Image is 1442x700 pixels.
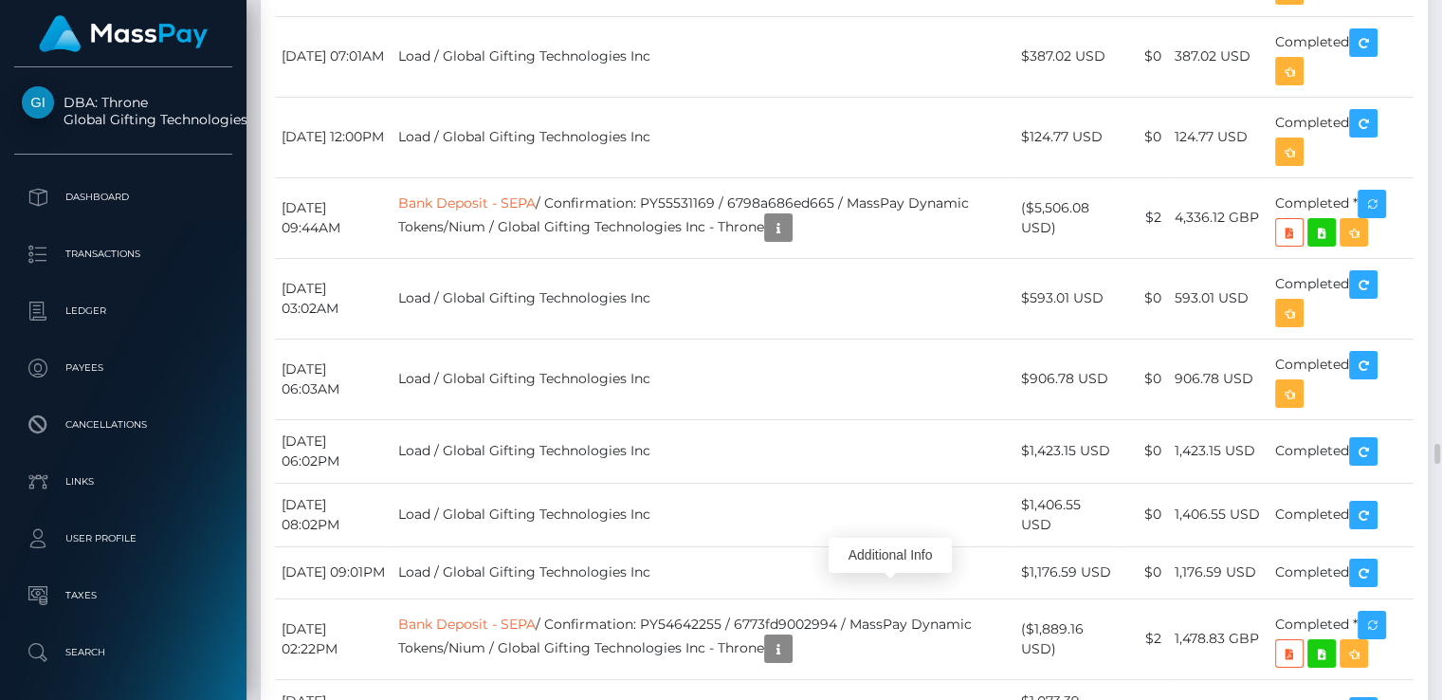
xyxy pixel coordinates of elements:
td: 1,478.83 GBP [1168,599,1269,679]
td: [DATE] 08:02PM [275,483,392,546]
td: Completed [1269,258,1414,339]
td: / Confirmation: PY54642255 / 6773fd9002994 / MassPay Dynamic Tokens/Nium / Global Gifting Technol... [392,599,1014,679]
td: Completed [1269,483,1414,546]
td: $593.01 USD [1014,258,1120,339]
td: 387.02 USD [1168,16,1269,97]
a: Transactions [14,230,232,278]
td: Completed [1269,546,1414,599]
td: 593.01 USD [1168,258,1269,339]
td: Load / Global Gifting Technologies Inc [392,258,1014,339]
td: $0 [1120,419,1168,483]
a: Bank Deposit - SEPA [398,194,536,212]
td: $124.77 USD [1014,97,1120,177]
td: $1,406.55 USD [1014,483,1120,546]
span: DBA: Throne Global Gifting Technologies Inc [14,94,232,128]
td: 124.77 USD [1168,97,1269,177]
img: MassPay Logo [39,15,208,52]
a: User Profile [14,515,232,562]
a: Bank Deposit - SEPA [398,616,536,633]
p: Search [22,638,225,667]
td: Completed [1269,16,1414,97]
p: User Profile [22,525,225,553]
td: $0 [1120,546,1168,599]
td: [DATE] 03:02AM [275,258,392,339]
td: $0 [1120,16,1168,97]
div: Additional Info [829,538,952,573]
td: Load / Global Gifting Technologies Inc [392,546,1014,599]
td: $1,423.15 USD [1014,419,1120,483]
td: $2 [1120,599,1168,679]
td: $0 [1120,97,1168,177]
td: [DATE] 09:01PM [275,546,392,599]
a: Cancellations [14,401,232,449]
p: Links [22,468,225,496]
td: Completed [1269,419,1414,483]
td: $0 [1120,258,1168,339]
a: Links [14,458,232,506]
td: 4,336.12 GBP [1168,177,1269,258]
p: Dashboard [22,183,225,212]
td: ($5,506.08 USD) [1014,177,1120,258]
td: Load / Global Gifting Technologies Inc [392,339,1014,419]
td: Completed [1269,339,1414,419]
p: Taxes [22,581,225,610]
a: Search [14,629,232,676]
a: Ledger [14,287,232,335]
td: [DATE] 06:03AM [275,339,392,419]
td: Completed [1269,97,1414,177]
td: $2 [1120,177,1168,258]
td: 906.78 USD [1168,339,1269,419]
td: $0 [1120,483,1168,546]
td: $0 [1120,339,1168,419]
td: Completed * [1269,177,1414,258]
td: 1,406.55 USD [1168,483,1269,546]
td: [DATE] 06:02PM [275,419,392,483]
p: Ledger [22,297,225,325]
td: [DATE] 12:00PM [275,97,392,177]
td: Load / Global Gifting Technologies Inc [392,419,1014,483]
a: Dashboard [14,174,232,221]
td: Load / Global Gifting Technologies Inc [392,483,1014,546]
td: 1,176.59 USD [1168,546,1269,599]
td: Completed * [1269,599,1414,679]
td: 1,423.15 USD [1168,419,1269,483]
p: Cancellations [22,411,225,439]
td: [DATE] 09:44AM [275,177,392,258]
td: [DATE] 02:22PM [275,599,392,679]
td: $387.02 USD [1014,16,1120,97]
td: / Confirmation: PY55531169 / 6798a686ed665 / MassPay Dynamic Tokens/Nium / Global Gifting Technol... [392,177,1014,258]
a: Taxes [14,572,232,619]
a: Payees [14,344,232,392]
p: Payees [22,354,225,382]
td: [DATE] 07:01AM [275,16,392,97]
td: $1,176.59 USD [1014,546,1120,599]
td: Load / Global Gifting Technologies Inc [392,16,1014,97]
td: $906.78 USD [1014,339,1120,419]
p: Transactions [22,240,225,268]
td: Load / Global Gifting Technologies Inc [392,97,1014,177]
img: Global Gifting Technologies Inc [22,86,54,119]
td: ($1,889.16 USD) [1014,599,1120,679]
